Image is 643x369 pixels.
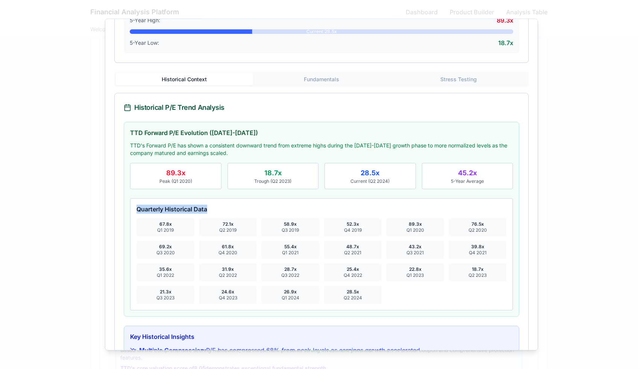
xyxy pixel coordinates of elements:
div: 28.5 x [329,167,411,178]
div: 31.9 x [202,266,254,272]
div: Q2 2023 [452,272,503,278]
div: 76.5 x [452,221,503,227]
div: 89.3x [135,167,217,178]
div: 24.6 x [202,289,254,295]
span: 5-Year Low: [130,39,159,46]
div: 43.2 x [389,243,441,249]
div: 58.9 x [264,221,316,227]
div: 28.5 x [327,289,379,295]
div: Q4 2022 [327,272,379,278]
div: Q3 2022 [264,272,316,278]
div: 61.8 x [202,243,254,249]
div: Q1 2019 [140,227,191,233]
div: 22.8 x [389,266,441,272]
div: Q2 2021 [327,249,379,255]
div: Current (Q2 2024) [329,178,411,184]
div: 89.3 x [389,221,441,227]
button: Fundamentals [253,73,390,85]
div: Q3 2023 [140,295,191,301]
div: 18.7 x [452,266,503,272]
div: Q2 2022 [202,272,254,278]
div: Q2 2020 [452,227,503,233]
div: Current: 28.5 x [130,29,513,33]
h4: TTD Forward P/E Evolution ([DATE]-[DATE]) [130,128,513,137]
div: Q2 2019 [202,227,254,233]
span: P/E has compressed 68% from peak levels as earnings growth accelerated [139,345,420,354]
div: Historical P/E Trend Analysis [124,102,519,112]
div: Q1 2024 [264,295,316,301]
strong: Multiple Compression: [139,346,206,354]
div: 39.8 x [452,243,503,249]
div: 5-Year Average [427,178,508,184]
div: 72.1 x [202,221,254,227]
div: Q2 2024 [327,295,379,301]
div: 18.7x [232,167,314,178]
div: Q3 2019 [264,227,316,233]
div: Q4 2023 [202,295,254,301]
span: 18.7 x [498,38,513,47]
div: Q3 2021 [389,249,441,255]
h5: Quarterly Historical Data [136,204,507,213]
div: 45.2 x [427,167,508,178]
div: 26.9 x [264,289,316,295]
span: 89.3 x [497,15,513,24]
div: Q4 2021 [452,249,503,255]
div: Q1 2020 [389,227,441,233]
div: Q4 2019 [327,227,379,233]
button: Historical Context [116,73,253,85]
p: TTD's Forward P/E has shown a consistent downward trend from extreme highs during the [DATE]-[DAT... [130,141,513,156]
div: 21.3 x [140,289,191,295]
div: Q4 2020 [202,249,254,255]
div: 48.7 x [327,243,379,249]
div: 67.8 x [140,221,191,227]
span: 5-Year High: [130,16,160,24]
div: 35.6 x [140,266,191,272]
div: 28.7 x [264,266,316,272]
h4: Key Historical Insights [130,332,513,341]
div: Peak (Q1 2020) [135,178,217,184]
div: Q3 2020 [140,249,191,255]
div: 55.4 x [264,243,316,249]
div: 69.2 x [140,243,191,249]
div: Q1 2023 [389,272,441,278]
div: Q1 2021 [264,249,316,255]
div: 25.4 x [327,266,379,272]
button: Stress Testing [390,73,527,85]
div: 52.3 x [327,221,379,227]
div: Q1 2022 [140,272,191,278]
div: Trough (Q2 2023) [232,178,314,184]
